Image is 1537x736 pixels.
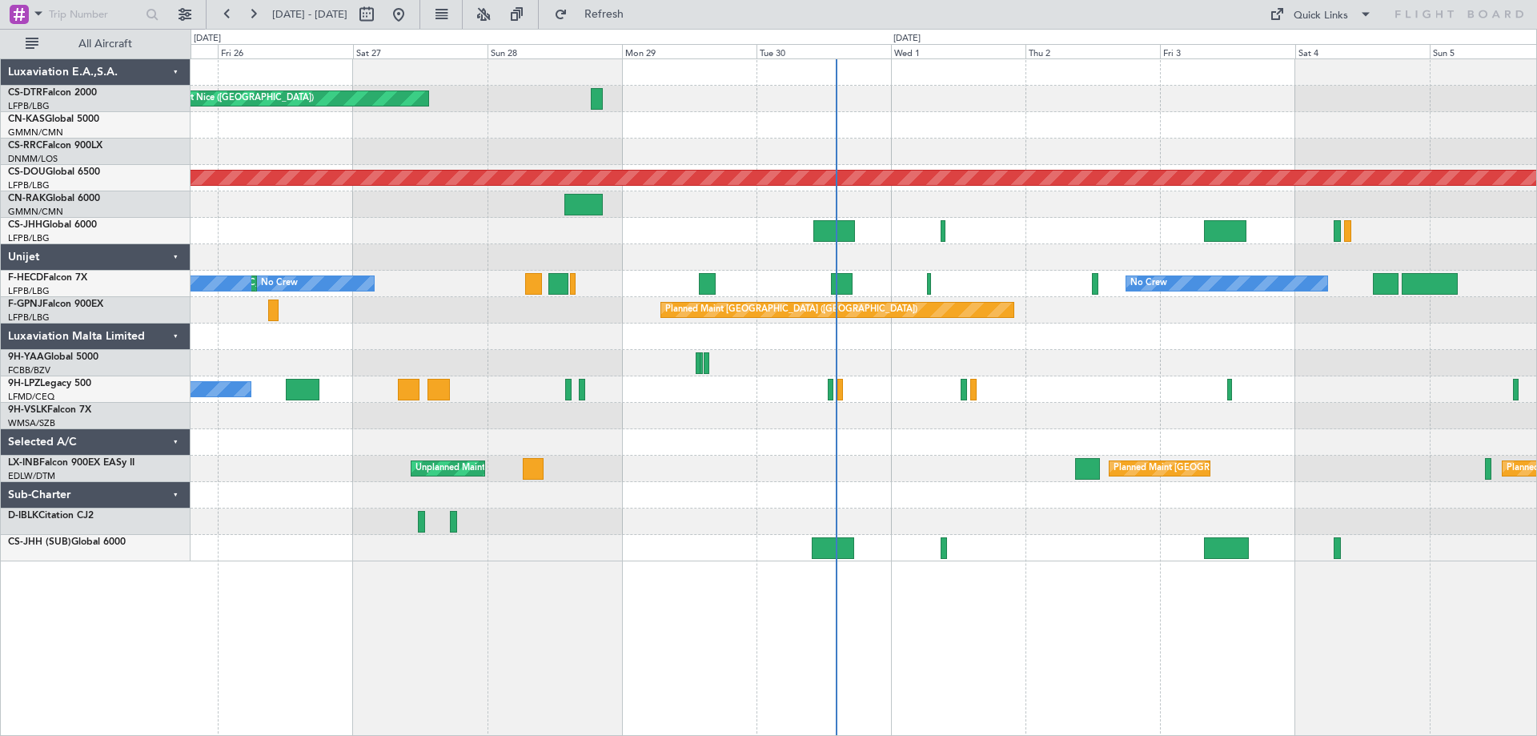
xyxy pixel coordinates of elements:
div: Wed 1 [891,44,1025,58]
a: CS-JHHGlobal 6000 [8,220,97,230]
a: F-HECDFalcon 7X [8,273,87,283]
a: 9H-YAAGlobal 5000 [8,352,98,362]
span: F-GPNJ [8,300,42,309]
div: Quick Links [1294,8,1348,24]
span: CN-RAK [8,194,46,203]
a: CS-RRCFalcon 900LX [8,141,102,151]
div: Fri 26 [218,44,352,58]
button: Quick Links [1262,2,1380,27]
span: CS-JHH [8,220,42,230]
button: All Aircraft [18,31,174,57]
a: LFMD/CEQ [8,391,54,403]
a: 9H-LPZLegacy 500 [8,379,91,388]
a: CS-JHH (SUB)Global 6000 [8,537,126,547]
span: CN-KAS [8,115,45,124]
span: [DATE] - [DATE] [272,7,347,22]
a: 9H-VSLKFalcon 7X [8,405,91,415]
div: Sat 27 [353,44,488,58]
div: Mon 29 [622,44,756,58]
div: [DATE] [893,32,921,46]
a: F-GPNJFalcon 900EX [8,300,103,309]
a: CS-DOUGlobal 6500 [8,167,100,177]
div: Planned Maint Nice ([GEOGRAPHIC_DATA]) [135,86,314,111]
a: LFPB/LBG [8,232,50,244]
div: Planned Maint [GEOGRAPHIC_DATA] [1114,456,1266,481]
a: GMMN/CMN [8,206,63,218]
a: CN-RAKGlobal 6000 [8,194,100,203]
span: 9H-YAA [8,352,44,362]
span: CS-RRC [8,141,42,151]
span: F-HECD [8,273,43,283]
span: Refresh [571,9,638,20]
input: Trip Number [49,2,141,26]
a: FCBB/BZV [8,364,50,376]
a: LFPB/LBG [8,100,50,112]
a: CS-DTRFalcon 2000 [8,88,97,98]
a: LFPB/LBG [8,312,50,324]
span: 9H-VSLK [8,405,47,415]
span: CS-DOU [8,167,46,177]
span: All Aircraft [42,38,169,50]
a: DNMM/LOS [8,153,58,165]
div: Thu 2 [1025,44,1160,58]
span: CS-DTR [8,88,42,98]
a: WMSA/SZB [8,417,55,429]
span: LX-INB [8,458,39,468]
a: GMMN/CMN [8,127,63,139]
a: CN-KASGlobal 5000 [8,115,99,124]
a: EDLW/DTM [8,470,55,482]
div: [DATE] [194,32,221,46]
div: Planned Maint [GEOGRAPHIC_DATA] ([GEOGRAPHIC_DATA]) [665,298,917,322]
div: Sun 28 [488,44,622,58]
a: LFPB/LBG [8,179,50,191]
span: CS-JHH (SUB) [8,537,71,547]
button: Refresh [547,2,643,27]
div: Tue 30 [756,44,891,58]
span: D-IBLK [8,511,38,521]
a: LFPB/LBG [8,285,50,297]
div: No Crew [1130,271,1167,296]
div: Unplanned Maint Roma (Ciampino) [415,456,559,481]
div: No Crew [261,271,298,296]
a: LX-INBFalcon 900EX EASy II [8,458,134,468]
span: 9H-LPZ [8,379,40,388]
div: Fri 3 [1160,44,1294,58]
div: Sat 4 [1295,44,1430,58]
a: D-IBLKCitation CJ2 [8,511,94,521]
